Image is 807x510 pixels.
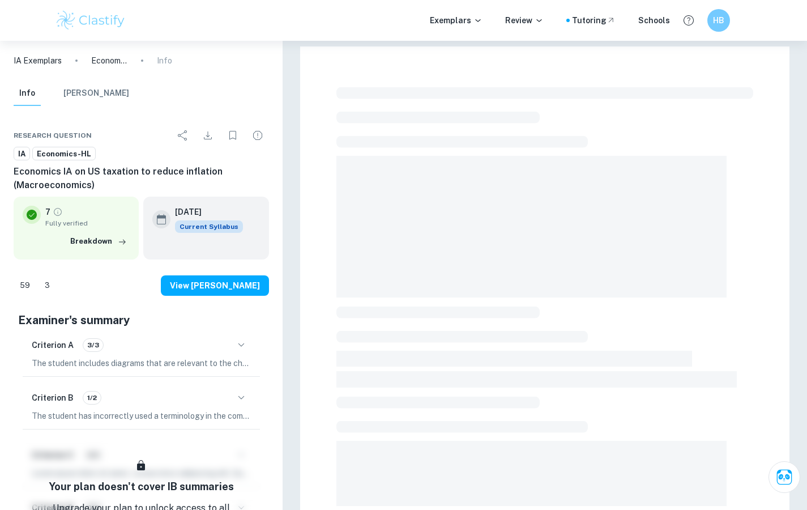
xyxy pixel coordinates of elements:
[32,357,251,369] p: The student includes diagrams that are relevant to the chosen concept and topic, such as illustra...
[175,220,243,233] span: Current Syllabus
[32,410,251,422] p: The student has incorrectly used a terminology in the commentary, as they should have used "disin...
[53,207,63,217] a: Grade fully verified
[45,218,130,228] span: Fully verified
[638,14,670,27] a: Schools
[55,9,127,32] img: Clastify logo
[505,14,544,27] p: Review
[679,11,698,30] button: Help and Feedback
[39,277,56,295] div: Dislike
[707,9,730,32] button: HB
[768,461,800,493] button: Ask Clai
[246,124,269,147] div: Report issue
[33,148,95,160] span: Economics-HL
[14,148,29,160] span: IA
[32,147,96,161] a: Economics-HL
[197,124,219,147] div: Download
[712,14,725,27] h6: HB
[157,54,172,67] p: Info
[572,14,616,27] a: Tutoring
[14,81,41,106] button: Info
[430,14,483,27] p: Exemplars
[172,124,194,147] div: Share
[14,54,62,67] a: IA Exemplars
[221,124,244,147] div: Bookmark
[175,220,243,233] div: This exemplar is based on the current syllabus. Feel free to refer to it for inspiration/ideas wh...
[14,165,269,192] h6: Economics IA on US taxation to reduce inflation (Macroeconomics)
[91,54,127,67] p: Economics IA on US taxation to reduce inflation (Macroeconomics)
[161,275,269,296] button: View [PERSON_NAME]
[63,81,129,106] button: [PERSON_NAME]
[18,312,264,329] h5: Examiner's summary
[14,130,92,141] span: Research question
[14,280,36,291] span: 59
[45,206,50,218] p: 7
[83,393,101,403] span: 1/2
[175,206,234,218] h6: [DATE]
[32,339,74,351] h6: Criterion A
[67,233,130,250] button: Breakdown
[32,392,74,404] h6: Criterion B
[39,280,56,291] span: 3
[14,277,36,295] div: Like
[83,340,103,350] span: 3/3
[14,147,30,161] a: IA
[49,479,234,495] h6: Your plan doesn't cover IB summaries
